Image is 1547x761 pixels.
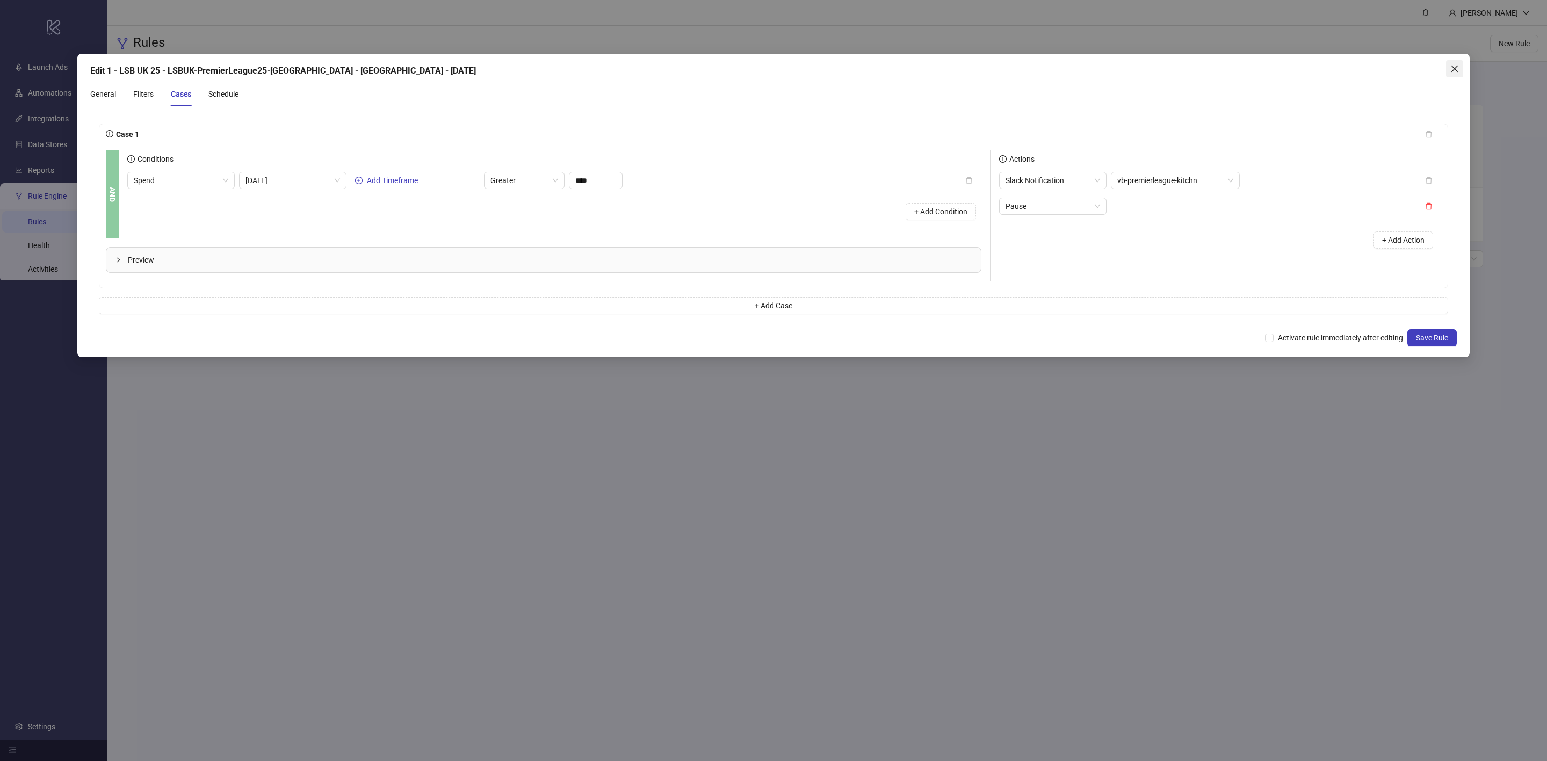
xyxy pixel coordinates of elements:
button: Close [1446,60,1463,77]
button: delete [1416,172,1441,189]
span: info-circle [127,155,135,163]
div: Cases [171,88,191,100]
div: Edit 1 - LSB UK 25 - LSBUK-PremierLeague25-[GEOGRAPHIC_DATA] - [GEOGRAPHIC_DATA] - [DATE] [90,64,1457,77]
span: Slack Notification [1006,172,1100,189]
span: Conditions [135,155,174,163]
div: Filters [133,88,154,100]
span: delete [1425,202,1433,210]
span: plus-circle [355,177,363,184]
span: Greater [490,172,558,189]
span: collapsed [115,257,121,263]
div: Preview [106,248,981,272]
span: Actions [1007,155,1035,163]
button: delete [957,172,981,189]
span: Pause [1006,198,1100,214]
button: Add Timeframe [351,174,422,187]
span: Add Timeframe [367,176,418,185]
span: Activate rule immediately after editing [1274,332,1407,344]
span: + Add Action [1382,236,1425,244]
button: Save Rule [1407,329,1457,346]
span: + Add Condition [914,207,967,216]
span: Spend [134,172,228,189]
span: info-circle [106,130,113,137]
b: AND [106,187,118,202]
span: + Add Case [755,301,792,310]
span: Save Rule [1416,334,1448,342]
button: + Add Case [99,297,1448,314]
div: Schedule [208,88,238,100]
button: delete [1416,198,1441,215]
span: Today [245,172,340,189]
span: close [1450,64,1459,73]
span: Case 1 [113,130,139,139]
span: Preview [128,254,972,266]
div: General [90,88,116,100]
span: info-circle [999,155,1007,163]
button: delete [1416,126,1441,143]
button: + Add Condition [906,203,976,220]
span: vb-premierleague-kitchn [1117,172,1233,189]
button: + Add Action [1373,231,1433,249]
